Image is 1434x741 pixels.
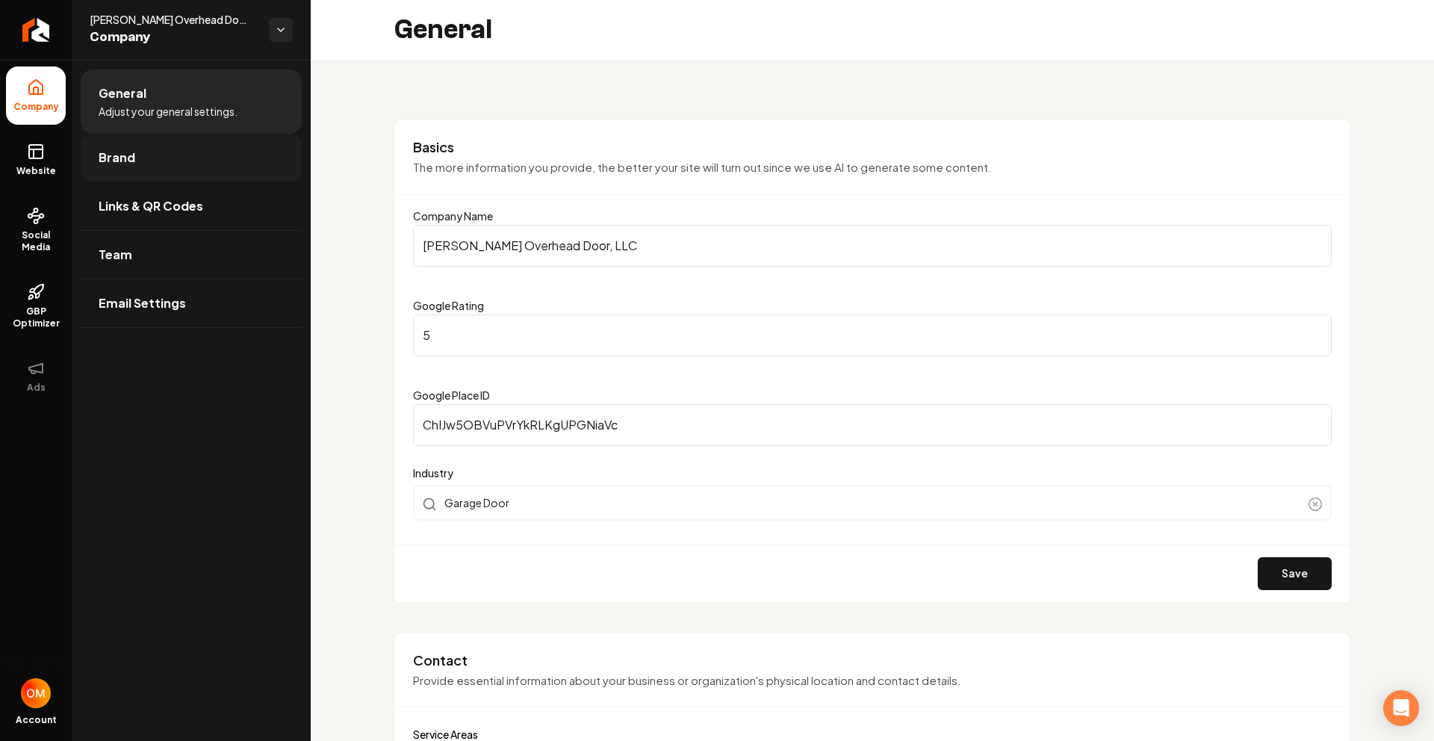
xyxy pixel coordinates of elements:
span: Company [7,101,65,113]
a: GBP Optimizer [6,271,66,341]
span: Website [10,165,62,177]
span: Links & QR Codes [99,197,203,215]
a: Brand [81,134,302,182]
input: Company Name [413,225,1332,267]
img: Omar Molai [21,678,51,708]
div: Open Intercom Messenger [1383,690,1419,726]
label: Company Name [413,209,493,223]
span: [PERSON_NAME] Overhead Door, LLC [90,12,257,27]
label: Industry [413,464,1332,482]
span: Company [90,27,257,48]
input: Google Place ID [413,404,1332,446]
label: Google Place ID [413,388,490,402]
a: Website [6,131,66,189]
span: Social Media [6,229,66,253]
button: Ads [6,347,66,406]
button: Save [1258,557,1332,590]
label: Google Rating [413,299,484,312]
p: Provide essential information about your business or organization's physical location and contact... [413,672,1332,689]
span: Email Settings [99,294,186,312]
h3: Contact [413,651,1332,669]
span: Team [99,246,132,264]
img: Rebolt Logo [22,18,50,42]
h2: General [394,15,492,45]
span: GBP Optimizer [6,306,66,329]
span: General [99,84,146,102]
a: Team [81,231,302,279]
a: Social Media [6,195,66,265]
button: Open user button [21,678,51,708]
p: The more information you provide, the better your site will turn out since we use AI to generate ... [413,159,1332,176]
input: Google Rating [413,314,1332,356]
label: Service Areas [413,728,478,741]
span: Account [16,714,57,726]
a: Links & QR Codes [81,182,302,230]
span: Adjust your general settings. [99,104,238,119]
span: Ads [21,382,52,394]
h3: Basics [413,138,1332,156]
span: Brand [99,149,135,167]
a: Email Settings [81,279,302,327]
